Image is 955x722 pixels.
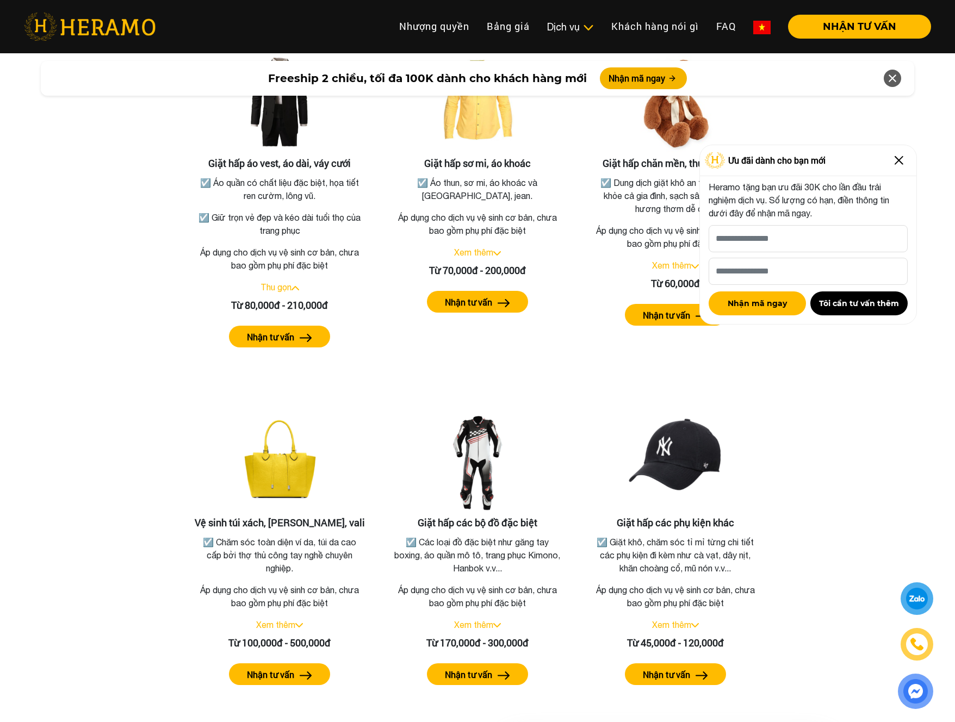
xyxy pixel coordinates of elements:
img: Giặt hấp các bộ đồ đặc biệt [423,408,532,517]
div: Dịch vụ [547,20,594,34]
div: Từ 45,000đ - 120,000đ [589,636,762,650]
a: Nhận tư vấn arrow [193,663,366,685]
label: Nhận tư vấn [445,668,492,681]
label: Nhận tư vấn [643,309,690,322]
p: ☑️ Áo quần có chất liệu đặc biệt, họa tiết ren cườm, lông vũ. [195,176,364,202]
img: Vệ sinh túi xách, balo, vali [225,408,334,517]
img: arrow [300,671,312,680]
img: phone-icon [911,638,923,650]
p: Áp dụng cho dịch vụ vệ sinh cơ bản, chưa bao gồm phụ phí đặc biệt [193,583,366,609]
label: Nhận tư vấn [247,668,294,681]
button: Nhận mã ngay [709,291,806,315]
img: Giặt hấp các phụ kiện khác [621,408,730,517]
a: phone-icon [902,630,932,659]
img: arrow [498,671,510,680]
h3: Giặt hấp chăn mền, thú nhồi bông [589,158,762,170]
button: Nhận tư vấn [229,326,330,347]
img: heramo-logo.png [24,13,156,41]
span: Freeship 2 chiều, tối đa 100K dành cho khách hàng mới [268,70,587,86]
a: Nhượng quyền [390,15,478,38]
p: ☑️ Dung dịch giặt khô an toàn cho sức khỏe cả gia đình, sạch sâu diệt khuẩn, hương thơm dễ chịu. [591,176,760,215]
p: ☑️ Chăm sóc toàn diện ví da, túi da cao cấp bởi thợ thủ công tay nghề chuyên nghiệp. [195,536,364,575]
img: arrow [300,334,312,342]
h3: Giặt hấp sơ mi, áo khoác [391,158,564,170]
div: Từ 100,000đ - 500,000đ [193,636,366,650]
img: arrow [498,299,510,307]
button: Tôi cần tư vấn thêm [810,291,908,315]
button: Nhận tư vấn [427,291,528,313]
p: ☑️ Các loại đồ đặc biệt như găng tay boxing, áo quần mô tô, trang phục Kimono, Hanbok v.v... [393,536,562,575]
img: arrow_down.svg [295,623,303,627]
p: ☑️ Giặt khô, chăm sóc tỉ mỉ từng chi tiết các phụ kiện đi kèm như cà vạt, dây nịt, khăn choàng cổ... [591,536,760,575]
button: Nhận mã ngay [600,67,687,89]
a: Xem thêm [454,247,493,257]
p: Áp dụng cho dịch vụ vệ sinh cơ bản, chưa bao gồm phụ phí đặc biệt [589,224,762,250]
img: vn-flag.png [753,21,771,34]
img: Logo [705,152,725,169]
img: subToggleIcon [582,22,594,33]
a: Bảng giá [478,15,538,38]
label: Nhận tư vấn [247,331,294,344]
a: Xem thêm [454,620,493,630]
img: Giặt hấp chăn mền, thú nhồi bông [621,49,730,158]
img: Close [890,152,908,169]
p: Áp dụng cho dịch vụ vệ sinh cơ bản, chưa bao gồm phụ phí đặc biệt [391,211,564,237]
p: Áp dụng cho dịch vụ vệ sinh cơ bản, chưa bao gồm phụ phí đặc biệt [193,246,366,272]
p: ☑️ Áo thun, sơ mi, áo khoác và [GEOGRAPHIC_DATA], jean. [393,176,562,202]
a: Nhận tư vấn arrow [391,663,564,685]
p: Heramo tặng bạn ưu đãi 30K cho lần đầu trải nghiệm dịch vụ. Số lượng có hạn, điền thông tin dưới ... [709,180,908,220]
a: FAQ [708,15,745,38]
h3: Vệ sinh túi xách, [PERSON_NAME], vali [193,517,366,529]
button: Nhận tư vấn [427,663,528,685]
button: NHẬN TƯ VẤN [788,15,931,39]
button: Nhận tư vấn [625,663,726,685]
div: Từ 80,000đ - 210,000đ [193,298,366,313]
img: arrow_down.svg [493,623,501,627]
label: Nhận tư vấn [445,296,492,309]
a: NHẬN TƯ VẤN [779,22,931,32]
a: Xem thêm [652,620,691,630]
a: Xem thêm [256,620,295,630]
div: Từ 60,000đ [589,276,762,291]
img: arrow_down.svg [691,623,699,627]
label: Nhận tư vấn [643,668,690,681]
a: Xem thêm [652,260,691,270]
a: Nhận tư vấn arrow [193,326,366,347]
div: Từ 70,000đ - 200,000đ [391,263,564,278]
img: arrow_down.svg [691,264,699,269]
img: Giặt hấp sơ mi, áo khoác [423,49,532,158]
img: arrow [696,671,708,680]
img: arrow_down.svg [493,251,501,256]
h3: Giặt hấp các phụ kiện khác [589,517,762,529]
img: Giặt hấp áo vest, áo dài, váy cưới [225,49,334,158]
a: Nhận tư vấn arrow [391,291,564,313]
p: Áp dụng cho dịch vụ vệ sinh cơ bản, chưa bao gồm phụ phí đặc biệt [391,583,564,609]
a: Nhận tư vấn arrow [589,304,762,326]
button: Nhận tư vấn [229,663,330,685]
button: Nhận tư vấn [625,304,726,326]
a: Nhận tư vấn arrow [589,663,762,685]
img: arrow_up.svg [292,286,299,290]
div: Từ 170,000đ - 300,000đ [391,636,564,650]
p: ☑️ Giữ trọn vẻ đẹp và kéo dài tuổi thọ của trang phục [195,211,364,237]
h3: Giặt hấp các bộ đồ đặc biệt [391,517,564,529]
h3: Giặt hấp áo vest, áo dài, váy cưới [193,158,366,170]
a: Khách hàng nói gì [603,15,708,38]
span: Ưu đãi dành cho bạn mới [728,154,826,167]
p: Áp dụng cho dịch vụ vệ sinh cơ bản, chưa bao gồm phụ phí đặc biệt [589,583,762,609]
img: arrow [696,312,708,320]
a: Thu gọn [261,282,292,292]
